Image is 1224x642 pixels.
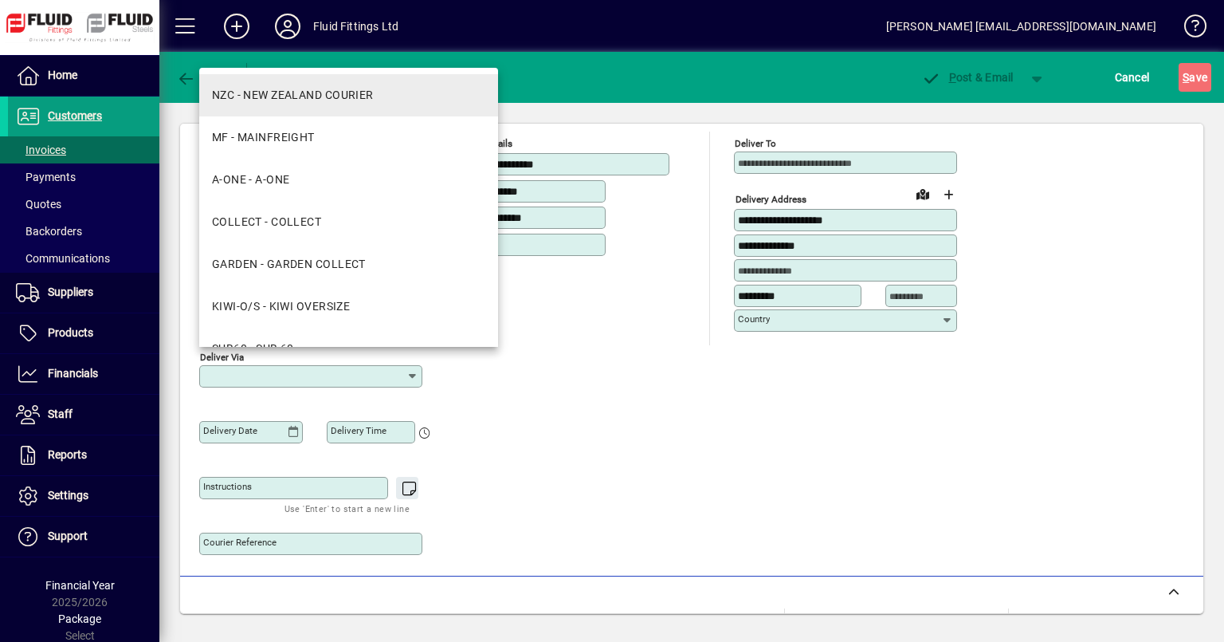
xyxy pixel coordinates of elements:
mat-option: KIWI-O/S - KIWI OVERSIZE [199,286,498,328]
mat-label: Deliver To [735,138,776,149]
a: Knowledge Base [1172,3,1204,55]
mat-option: GARDEN - GARDEN COLLECT [199,243,498,286]
button: Save [1179,63,1211,92]
mat-label: Courier Reference [203,537,277,548]
div: A-ONE - A-ONE [212,171,290,188]
button: Back [172,63,233,92]
span: Quotes [16,198,61,211]
mat-option: COLLECT - COLLECT [199,201,498,243]
span: Payments [16,171,76,183]
span: P [949,71,956,84]
span: Backorders [16,225,82,238]
a: Payments [8,163,159,191]
a: Support [8,517,159,557]
span: Settings [48,489,88,502]
span: Financial Year [45,579,115,592]
span: S [1183,71,1189,84]
a: Staff [8,395,159,435]
mat-label: Deliver via [200,351,244,362]
span: Package [58,612,101,625]
div: NZC - NEW ZEALAND COURIER [212,87,374,104]
a: View on map [910,181,936,207]
a: Reports [8,435,159,475]
mat-hint: Use 'Enter' to start a new line [284,499,410,518]
a: Suppliers [8,273,159,313]
button: Cancel [1111,63,1154,92]
mat-option: SUB60 - SUB 60 [199,328,498,370]
a: Products [8,313,159,353]
span: Suppliers [48,286,93,298]
a: Settings [8,476,159,516]
mat-option: A-ONE - A-ONE [199,159,498,201]
span: Customers [48,109,102,122]
span: Invoices [16,144,66,156]
mat-option: NZC - NEW ZEALAND COURIER [199,74,498,116]
span: Staff [48,408,73,420]
a: Home [8,56,159,96]
div: [PERSON_NAME] [EMAIL_ADDRESS][DOMAIN_NAME] [886,14,1156,39]
app-page-header-button: Back [159,63,247,92]
button: Profile [262,12,313,41]
mat-label: Instructions [203,481,252,492]
span: ave [1183,65,1207,90]
span: Home [48,69,77,81]
span: Products [48,326,93,339]
a: Backorders [8,218,159,245]
span: Support [48,530,88,542]
mat-label: Delivery date [203,425,257,436]
mat-label: Delivery time [331,425,386,436]
div: Fluid Fittings Ltd [313,14,398,39]
mat-option: MF - MAINFREIGHT [199,116,498,159]
span: Back [176,71,229,84]
div: GARDEN - GARDEN COLLECT [212,256,366,273]
span: Reports [48,448,87,461]
button: Post & Email [913,63,1022,92]
div: SUB60 - SUB 60 [212,341,294,357]
button: Choose address [936,182,961,207]
a: Quotes [8,191,159,218]
a: Financials [8,354,159,394]
div: MF - MAINFREIGHT [212,129,315,146]
span: ost & Email [921,71,1014,84]
span: Communications [16,252,110,265]
span: Cancel [1115,65,1150,90]
button: Add [211,12,262,41]
a: Invoices [8,136,159,163]
div: KIWI-O/S - KIWI OVERSIZE [212,298,351,315]
span: Financials [48,367,98,380]
div: Customer Invoice [259,65,413,90]
a: Communications [8,245,159,272]
div: COLLECT - COLLECT [212,214,321,230]
mat-label: Country [738,313,770,325]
